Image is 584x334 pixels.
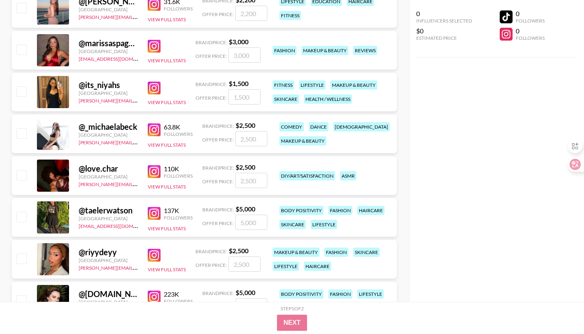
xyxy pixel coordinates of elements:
[148,184,186,190] button: View Full Stats
[79,12,236,20] a: [PERSON_NAME][EMAIL_ADDRESS][PERSON_NAME][DOMAIN_NAME]
[416,27,472,35] div: $0
[236,205,255,213] strong: $ 5,000
[79,289,138,299] div: @ [DOMAIN_NAME]
[228,89,260,105] input: 1,500
[79,164,138,174] div: @ love.char
[79,205,138,215] div: @ taelerwatson
[79,96,197,104] a: [PERSON_NAME][EMAIL_ADDRESS][DOMAIN_NAME]
[328,206,352,215] div: fashion
[79,138,197,145] a: [PERSON_NAME][EMAIL_ADDRESS][DOMAIN_NAME]
[79,38,138,48] div: @ marissaspagnoli
[309,122,328,131] div: dance
[330,80,377,90] div: makeup & beauty
[164,298,193,304] div: Followers
[164,131,193,137] div: Followers
[235,6,267,21] input: 2,200
[202,178,234,184] span: Offer Price:
[273,94,299,104] div: skincare
[79,257,138,263] div: [GEOGRAPHIC_DATA]
[516,18,545,24] div: Followers
[148,207,161,220] img: Instagram
[311,220,337,229] div: lifestyle
[164,290,193,298] div: 223K
[304,94,352,104] div: health / wellness
[229,38,248,45] strong: $ 3,000
[299,80,326,90] div: lifestyle
[416,18,472,24] div: Influencers Selected
[301,46,348,55] div: makeup & beauty
[236,163,255,171] strong: $ 2,500
[277,315,307,331] button: Next
[148,165,161,178] img: Instagram
[148,99,186,105] button: View Full Stats
[228,256,260,272] input: 2,500
[281,305,304,311] div: Step 1 of 2
[148,142,186,148] button: View Full Stats
[202,290,234,296] span: Brand Price:
[516,35,545,41] div: Followers
[235,131,267,146] input: 2,500
[416,10,472,18] div: 0
[357,289,384,299] div: lifestyle
[195,95,227,101] span: Offer Price:
[229,80,248,87] strong: $ 1,500
[228,47,260,63] input: 3,000
[328,289,352,299] div: fashion
[79,174,138,180] div: [GEOGRAPHIC_DATA]
[195,248,227,254] span: Brand Price:
[279,122,304,131] div: comedy
[544,294,574,324] iframe: Drift Widget Chat Controller
[279,136,326,145] div: makeup & beauty
[279,171,335,180] div: diy/art/satisfaction
[79,48,138,54] div: [GEOGRAPHIC_DATA]
[202,207,234,213] span: Brand Price:
[148,291,161,303] img: Instagram
[273,248,319,257] div: makeup & beauty
[164,207,193,215] div: 137K
[148,225,186,232] button: View Full Stats
[164,123,193,131] div: 63.8K
[516,27,545,35] div: 0
[416,35,472,41] div: Estimated Price
[148,82,161,94] img: Instagram
[304,262,331,271] div: haircare
[164,173,193,179] div: Followers
[235,215,267,230] input: 5,000
[353,46,377,55] div: reviews
[273,46,297,55] div: fashion
[353,248,380,257] div: skincare
[195,262,227,268] span: Offer Price:
[148,123,161,136] img: Instagram
[235,173,267,188] input: 2,500
[79,299,138,305] div: [GEOGRAPHIC_DATA]
[79,122,138,132] div: @ _michaelabeck
[235,298,267,314] input: 5,000
[79,6,138,12] div: [GEOGRAPHIC_DATA]
[79,90,138,96] div: [GEOGRAPHIC_DATA]
[202,123,234,129] span: Brand Price:
[148,57,186,64] button: View Full Stats
[357,206,385,215] div: haircare
[324,248,348,257] div: fashion
[273,80,294,90] div: fitness
[164,165,193,173] div: 110K
[148,266,186,273] button: View Full Stats
[195,39,227,45] span: Brand Price:
[148,40,161,53] img: Instagram
[202,137,234,143] span: Offer Price:
[79,247,138,257] div: @ riyydeyy
[79,215,138,221] div: [GEOGRAPHIC_DATA]
[279,289,324,299] div: body positivity
[164,215,193,221] div: Followers
[79,180,197,187] a: [PERSON_NAME][EMAIL_ADDRESS][DOMAIN_NAME]
[516,10,545,18] div: 0
[79,221,159,229] a: [EMAIL_ADDRESS][DOMAIN_NAME]
[236,121,255,129] strong: $ 2,500
[273,262,299,271] div: lifestyle
[202,11,234,17] span: Offer Price:
[79,263,236,271] a: [PERSON_NAME][EMAIL_ADDRESS][PERSON_NAME][DOMAIN_NAME]
[202,220,234,226] span: Offer Price:
[229,247,248,254] strong: $ 2,500
[202,165,234,171] span: Brand Price:
[164,6,193,12] div: Followers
